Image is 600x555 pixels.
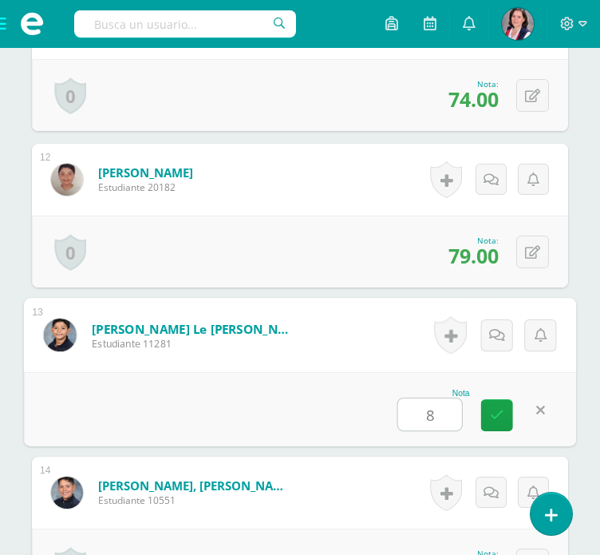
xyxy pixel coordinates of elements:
a: [PERSON_NAME], [PERSON_NAME] [98,478,290,494]
img: 1becb75daca3dd5837c4805092cabd78.png [51,164,83,196]
span: 79.00 [448,242,499,269]
img: 84b3f73b619c3698c49e675705475c2a.png [44,319,77,351]
span: Estudiante 11281 [92,336,289,351]
img: 6911ad4cf6da2f75dfa65875cab9b3d1.png [502,8,534,40]
span: Estudiante 20182 [98,180,193,194]
span: Estudiante 10551 [98,494,290,507]
a: 0 [54,77,86,114]
img: 25c93ba2fa6befb77c1d27011402c5d4.png [51,477,83,509]
input: Busca un usuario... [74,10,296,38]
a: 0 [54,234,86,271]
a: [PERSON_NAME] [98,165,193,180]
input: 0-100.0 [398,398,462,430]
a: [PERSON_NAME] Le [PERSON_NAME] [PERSON_NAME] [92,320,289,337]
div: Nota: [448,78,499,89]
div: Nota [397,389,470,398]
span: 74.00 [448,85,499,113]
div: Nota: [448,235,499,246]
